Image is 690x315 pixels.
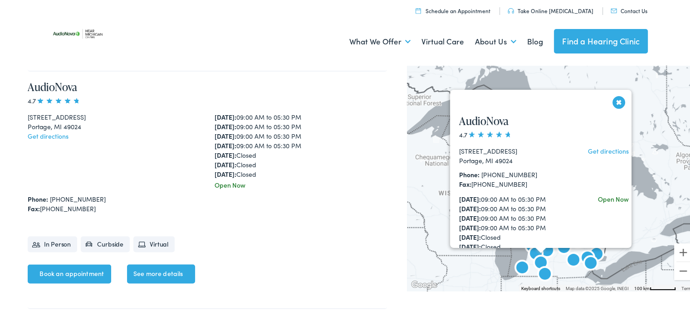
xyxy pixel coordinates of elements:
[215,159,236,168] strong: [DATE]:
[459,193,481,202] strong: [DATE]:
[459,241,481,250] strong: [DATE]:
[133,235,175,251] li: Virtual
[459,155,562,164] div: Portage, MI 49024
[631,283,679,290] button: Map Scale: 100 km per 54 pixels
[81,235,130,251] li: Curbside
[559,245,588,274] div: AudioNova
[28,111,200,121] div: [STREET_ADDRESS]
[28,235,77,251] li: In Person
[526,248,555,277] div: AudioNova
[508,7,514,12] img: utility icon
[554,28,648,52] a: Find a Hearing Clinic
[588,145,629,154] a: Get directions
[459,222,481,231] strong: [DATE]:
[530,259,559,288] div: AudioNova
[459,112,509,127] a: AudioNova
[215,121,236,130] strong: [DATE]:
[508,253,537,282] div: AudioNova
[459,169,480,178] strong: Phone:
[459,212,481,221] strong: [DATE]:
[459,231,481,240] strong: [DATE]:
[349,24,411,57] a: What We Offer
[28,203,40,212] strong: Fax:
[459,178,471,187] strong: Fax:
[28,95,81,104] span: 4.7
[611,93,627,109] button: Close
[611,7,617,12] img: utility icon
[421,24,464,57] a: Virtual Care
[28,121,200,130] div: Portage, MI 49024
[28,130,69,139] a: Get directions
[409,278,439,290] img: Google
[215,140,236,149] strong: [DATE]:
[459,145,562,155] div: [STREET_ADDRESS]
[28,203,387,212] div: [PHONE_NUMBER]
[611,5,647,13] a: Contact Us
[459,129,513,138] span: 4.7
[28,78,77,93] a: AudioNova
[28,193,48,202] strong: Phone:
[576,248,605,277] div: AudioNova
[481,169,537,178] a: [PHONE_NUMBER]
[127,263,195,282] a: See more details
[459,178,562,188] div: [PHONE_NUMBER]
[582,239,611,268] div: AudioNova
[215,179,387,189] div: Open Now
[459,203,481,212] strong: [DATE]:
[215,149,236,158] strong: [DATE]:
[28,263,111,282] a: Book an appointment
[409,278,439,290] a: Open this area in Google Maps (opens a new window)
[521,284,560,291] button: Keyboard shortcuts
[50,193,106,202] a: [PHONE_NUMBER]
[527,24,543,57] a: Blog
[475,24,516,57] a: About Us
[215,130,236,139] strong: [DATE]:
[215,111,236,120] strong: [DATE]:
[508,5,593,13] a: Take Online [MEDICAL_DATA]
[634,285,650,290] span: 100 km
[416,5,490,13] a: Schedule an Appointment
[566,285,629,290] span: Map data ©2025 Google, INEGI
[459,193,562,260] div: 09:00 AM to 05:30 PM 09:00 AM to 05:30 PM 09:00 AM to 05:30 PM 09:00 AM to 05:30 PM Closed Closed...
[215,168,236,177] strong: [DATE]:
[598,193,629,203] div: Open Now
[416,6,421,12] img: utility icon
[215,111,387,178] div: 09:00 AM to 05:30 PM 09:00 AM to 05:30 PM 09:00 AM to 05:30 PM 09:00 AM to 05:30 PM Closed Closed...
